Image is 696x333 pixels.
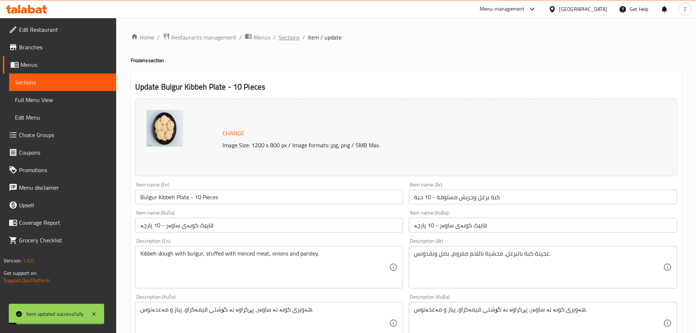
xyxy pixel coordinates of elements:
[3,214,116,231] a: Coverage Report
[3,38,116,56] a: Branches
[19,218,110,227] span: Coverage Report
[279,33,300,42] a: Sections
[239,33,242,42] li: /
[157,33,160,42] li: /
[20,60,110,69] span: Menus
[3,21,116,38] a: Edit Restaurant
[223,128,244,139] span: Change
[135,218,403,232] input: Enter name KuSo
[131,33,154,42] a: Home
[220,141,609,150] p: Image Size: 1200 x 800 px / Image formats: jpg, png / 5MB Max.
[15,78,110,87] span: Sections
[3,231,116,249] a: Grocery Checklist
[409,218,677,232] input: Enter name KuBa
[19,183,110,192] span: Menu disclaimer
[15,95,110,104] span: Full Menu View
[4,268,37,278] span: Get support on:
[254,33,270,42] span: Menus
[3,179,116,196] a: Menu disclaimer
[9,109,116,126] a: Edit Menu
[3,161,116,179] a: Promotions
[414,250,663,285] textarea: عجينة كبة بالبرغل، محشية باللحم مفروم، بصل وبقدونس.
[171,33,236,42] span: Restaurants management
[135,82,677,92] h2: Update Bulgur Kibbeh Plate - 10 Pieces
[135,190,403,204] input: Enter name En
[19,166,110,174] span: Promotions
[220,126,247,141] button: Change
[245,33,270,42] a: Menus
[3,56,116,73] a: Menus
[4,276,50,285] a: Support.OpsPlatform
[559,5,607,13] div: [GEOGRAPHIC_DATA]
[23,256,34,265] span: 1.0.0
[19,130,110,139] span: Choice Groups
[19,148,110,157] span: Coupons
[131,57,681,64] h4: Frozens section
[19,43,110,52] span: Branches
[409,190,677,204] input: Enter name Ar
[15,113,110,122] span: Edit Menu
[273,33,276,42] li: /
[19,236,110,245] span: Grocery Checklist
[19,25,110,34] span: Edit Restaurant
[3,126,116,144] a: Choice Groups
[9,91,116,109] a: Full Menu View
[684,5,687,13] span: Z
[26,310,84,318] div: Item updated successfully
[163,33,236,42] a: Restaurants management
[9,73,116,91] a: Sections
[3,144,116,161] a: Coupons
[19,201,110,209] span: Upsell
[480,5,525,14] div: Menu-management
[4,256,22,265] span: Version:
[131,33,681,42] nav: breadcrumb
[308,33,342,42] span: item / update
[147,110,183,147] img: Al_Faisal_Food_Supplies_%D8%B5638893202132387561.jpg
[140,250,389,285] textarea: Kibbeh dough with bulgur, stuffed with minced meat, onions and parsley.
[3,196,116,214] a: Upsell
[303,33,305,42] li: /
